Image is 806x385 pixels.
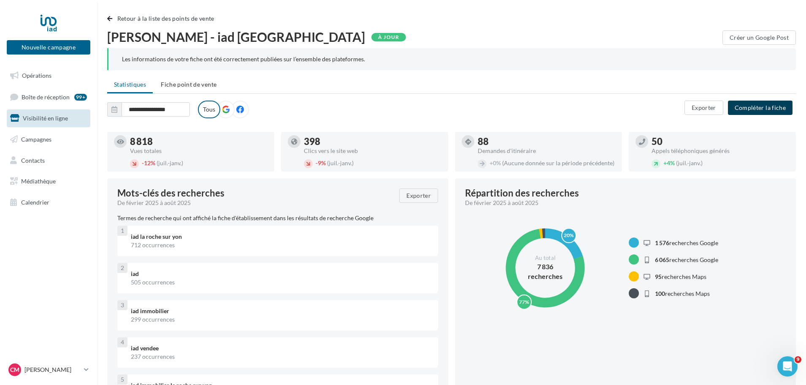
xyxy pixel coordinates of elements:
div: 4 [117,337,127,347]
a: Calendrier [5,194,92,211]
a: Contacts [5,152,92,169]
span: recherches Maps [655,290,710,297]
div: Demandes d'itinéraire [478,148,615,154]
a: Boîte de réception99+ [5,88,92,106]
div: 3 [117,300,127,310]
span: (juil.-janv.) [676,159,703,167]
span: Campagnes [21,136,51,143]
span: Boîte de réception [22,93,70,100]
iframe: Intercom live chat [777,356,798,377]
div: iad la roche sur yon [131,232,431,241]
span: (Aucune donnée sur la période précédente) [502,159,614,167]
span: Médiathèque [21,177,56,185]
span: 9% [316,159,326,167]
div: 1 [117,226,127,236]
button: Créer un Google Post [722,30,796,45]
div: 5 [117,374,127,385]
div: 712 occurrences [131,241,431,249]
span: recherches Google [655,256,718,263]
span: [PERSON_NAME] - iad [GEOGRAPHIC_DATA] [107,30,365,43]
button: Compléter la fiche [728,101,792,115]
div: 299 occurrences [131,315,431,324]
span: Calendrier [21,199,49,206]
div: 8 818 [130,137,268,146]
span: Opérations [22,72,51,79]
button: Nouvelle campagne [7,40,90,55]
div: Appels téléphoniques générés [652,148,789,154]
label: Tous [198,101,220,118]
button: Exporter [399,188,438,203]
div: De février 2025 à août 2025 [117,199,392,207]
span: Mots-clés des recherches [117,188,224,198]
div: 237 occurrences [131,352,431,361]
a: Campagnes [5,131,92,148]
span: CM [10,366,19,374]
span: Fiche point de vente [161,81,216,88]
div: 88 [478,137,615,146]
div: iad [131,270,431,278]
span: recherches Maps [655,273,706,280]
span: 12% [142,159,155,167]
div: 2 [117,263,127,273]
div: 398 [304,137,441,146]
button: Retour à la liste des points de vente [107,14,218,24]
div: À jour [371,33,406,41]
div: 505 occurrences [131,278,431,287]
div: Vues totales [130,148,268,154]
span: 0% [490,159,501,167]
span: - [142,159,144,167]
div: Les informations de votre fiche ont été correctement publiées sur l’ensemble des plateformes. [122,55,782,63]
div: iad immobilier [131,307,431,315]
a: Opérations [5,67,92,85]
div: 99+ [74,94,87,101]
div: De février 2025 à août 2025 [465,199,779,207]
a: CM [PERSON_NAME] [7,362,90,378]
span: (juil.-janv.) [327,159,354,167]
span: 1 576 [655,239,669,246]
span: - [316,159,318,167]
button: Exporter [684,101,723,115]
div: Clics vers le site web [304,148,441,154]
span: Contacts [21,156,45,164]
span: 95 [655,273,662,280]
span: + [663,159,667,167]
a: Médiathèque [5,172,92,190]
div: Répartition des recherches [465,188,579,198]
a: Compléter la fiche [725,104,796,111]
div: iad vendee [131,344,431,352]
span: 6 065 [655,256,669,263]
div: 50 [652,137,789,146]
span: + [490,159,493,167]
span: 9 [795,356,801,363]
span: Retour à la liste des points de vente [117,15,214,22]
a: Visibilité en ligne [5,109,92,127]
span: recherches Google [655,239,718,246]
span: 4% [663,159,675,167]
span: Visibilité en ligne [23,115,68,122]
p: Termes de recherche qui ont affiché la fiche d'établissement dans les résultats de recherche Google [117,214,438,222]
span: 100 [655,290,665,297]
p: [PERSON_NAME] [24,366,81,374]
span: (juil.-janv.) [157,159,183,167]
